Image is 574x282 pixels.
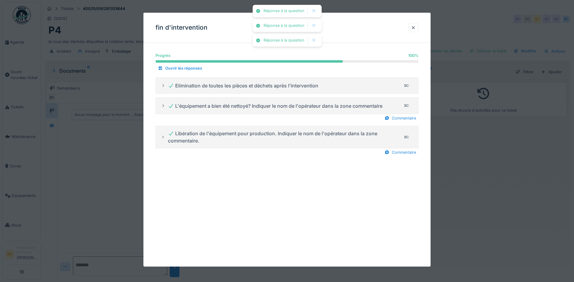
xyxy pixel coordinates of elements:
div: BC [402,133,411,141]
div: Libération de l'équipement pour production. Indiquer le nom de l'opérateur dans la zone commentaire. [168,130,400,144]
div: L'équipement a bien été nettoyé? Indiquer le nom de l'opérateur dans la zone commentaire [168,102,382,110]
summary: Elimination de toutes les pièces et déchets après l'interventionBC [158,80,416,91]
div: Réponse à la question [264,8,304,14]
div: 100 % [408,53,418,58]
div: Réponse à la question [264,23,304,28]
div: Commentaire [382,114,418,122]
progress: 100 % [156,60,418,63]
div: Ouvrir les réponses [156,64,205,72]
h3: fin d'intervention [156,24,208,31]
div: Progrès [156,53,170,58]
summary: L'équipement a bien été nettoyé? Indiquer le nom de l'opérateur dans la zone commentaireBC [158,100,416,111]
div: Elimination de toutes les pièces et déchets après l'intervention [168,82,318,89]
div: BC [402,102,411,110]
div: BC [402,81,411,90]
summary: Libération de l'équipement pour production. Indiquer le nom de l'opérateur dans la zone commentai... [158,129,416,146]
div: Réponse à la question [264,38,304,43]
div: Commentaire [382,148,418,156]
